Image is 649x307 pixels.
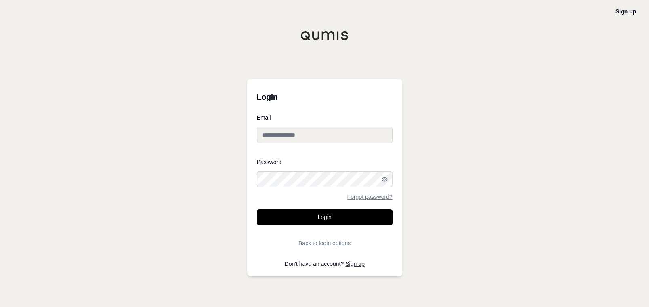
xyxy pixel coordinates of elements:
[257,261,393,267] p: Don't have an account?
[300,31,349,40] img: Qumis
[345,261,364,267] a: Sign up
[257,235,393,251] button: Back to login options
[257,89,393,105] h3: Login
[347,194,392,200] a: Forgot password?
[257,209,393,225] button: Login
[615,8,636,15] a: Sign up
[257,115,393,120] label: Email
[257,159,393,165] label: Password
